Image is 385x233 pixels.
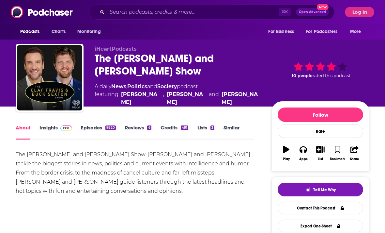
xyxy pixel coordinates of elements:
span: For Business [268,27,294,36]
button: open menu [264,25,302,38]
button: tell me why sparkleTell Me Why [278,183,363,196]
span: More [350,27,361,36]
a: [PERSON_NAME] [121,91,161,106]
span: 10 people [292,73,313,78]
span: For Podcasters [306,27,337,36]
div: Rate [278,125,363,138]
a: Society [157,83,177,90]
a: News [111,83,126,90]
input: Search podcasts, credits, & more... [107,7,279,17]
button: open menu [16,25,48,38]
a: Similar [223,125,239,140]
div: Bookmark [330,157,345,161]
a: About [16,125,30,140]
div: Search podcasts, credits, & more... [89,5,334,20]
span: Charts [52,27,66,36]
button: Export One-Sheet [278,220,363,232]
button: open menu [73,25,109,38]
button: Bookmark [329,141,346,165]
span: ⌘ K [279,8,291,16]
a: Reviews6 [125,125,151,140]
div: The [PERSON_NAME] and [PERSON_NAME] Show. [PERSON_NAME] and [PERSON_NAME] tackle the biggest stor... [16,150,254,196]
button: Apps [295,141,312,165]
img: tell me why sparkle [305,187,311,192]
span: and [147,83,157,90]
button: Play [278,141,295,165]
button: Log In [345,7,374,17]
button: open menu [346,25,369,38]
button: List [312,141,329,165]
div: 6 [147,125,151,130]
span: Tell Me Why [313,187,336,192]
button: Share [346,141,363,165]
div: 3 [210,125,214,130]
span: and [209,91,219,106]
a: Lists3 [197,125,214,140]
img: The Clay Travis and Buck Sexton Show [17,45,82,110]
span: , [126,83,127,90]
span: , [163,91,164,106]
div: A daily podcast [95,83,261,106]
a: Episodes9820 [81,125,116,140]
img: Podchaser - Follow, Share and Rate Podcasts [11,6,73,18]
div: 9820 [105,125,116,130]
span: Monitoring [77,27,100,36]
div: Apps [299,157,308,161]
a: [PERSON_NAME] [167,91,206,106]
div: Share [350,157,359,161]
button: Open AdvancedNew [296,8,329,16]
button: open menu [302,25,347,38]
div: 491 [181,125,188,130]
div: 10 peoplerated this podcast [271,46,369,94]
a: Contact This Podcast [278,202,363,214]
button: Follow [278,108,363,122]
a: [PERSON_NAME] [222,91,261,106]
a: Charts [47,25,69,38]
a: Credits491 [161,125,188,140]
a: Politics [127,83,147,90]
span: rated this podcast [313,73,350,78]
div: List [318,157,323,161]
span: Podcasts [20,27,39,36]
span: New [317,4,329,10]
span: Open Advanced [299,10,326,14]
a: InsightsPodchaser Pro [39,125,72,140]
div: Play [283,157,290,161]
img: Podchaser Pro [60,125,72,131]
span: featuring [95,91,261,106]
span: iHeartPodcasts [95,46,137,52]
